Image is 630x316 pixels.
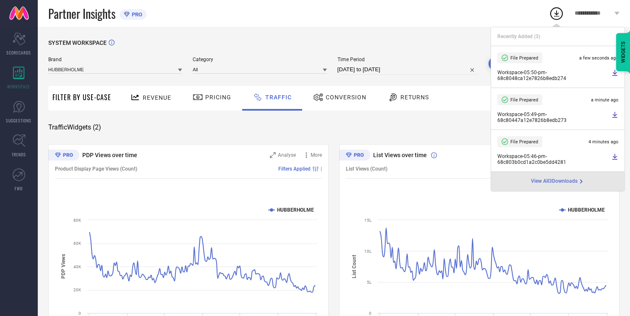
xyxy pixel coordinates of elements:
span: Workspace - 05:50-pm - 68c8048ca12e7826b8edb274 [497,70,609,81]
span: Workspace - 05:46-pm - 68c803b0cd1a2c0be5dd4281 [497,153,609,165]
span: FWD [15,185,23,192]
tspan: PDP Views [60,254,66,279]
div: Open download page [531,178,585,185]
span: Category [193,57,327,62]
span: SUGGESTIONS [6,117,32,124]
span: Workspace - 05:49-pm - 68c80447a12e7826b8edb273 [497,111,609,123]
text: HUBBERHOLME [277,207,314,213]
span: List Views over time [373,152,427,158]
text: 15L [364,218,372,223]
tspan: List Count [351,255,357,278]
div: Premium [339,150,370,162]
span: PDP Views over time [82,152,137,158]
span: 4 minutes ago [588,139,618,145]
a: Download [612,70,618,81]
span: SCORECARDS [7,49,31,56]
span: Pricing [205,94,231,101]
span: Returns [400,94,429,101]
text: 60K [73,241,81,246]
span: Analyse [278,152,296,158]
text: 0 [369,311,371,316]
span: TRENDS [12,151,26,158]
span: a few seconds ago [579,55,618,61]
span: SYSTEM WORKSPACE [48,39,107,46]
span: Recently Added ( 3 ) [497,34,540,39]
span: Revenue [143,94,171,101]
span: List Views (Count) [346,166,387,172]
span: PRO [130,11,142,18]
a: Download [612,111,618,123]
div: Open download list [549,6,564,21]
text: 0 [78,311,81,316]
svg: Zoom [270,152,276,158]
span: Traffic [265,94,292,101]
span: Filter By Use-Case [52,92,111,102]
div: Premium [48,150,79,162]
span: a minute ago [591,97,618,103]
span: Time Period [337,57,478,62]
span: More [311,152,322,158]
text: 10L [364,249,372,254]
text: 5L [367,280,372,285]
span: Partner Insights [48,5,115,22]
a: View All3Downloads [531,178,585,185]
span: WORKSPACE [8,83,31,90]
input: Select time period [337,65,478,75]
span: File Prepared [510,97,538,103]
span: Product Display Page Views (Count) [55,166,137,172]
button: Search [489,57,534,71]
span: Traffic Widgets ( 2 ) [48,123,101,132]
span: View All 3 Downloads [531,178,578,185]
span: Filters Applied [278,166,311,172]
span: Conversion [326,94,366,101]
span: Brand [48,57,182,62]
text: HUBBERHOLME [568,207,605,213]
text: 20K [73,288,81,292]
a: Download [612,153,618,165]
span: File Prepared [510,139,538,145]
text: 40K [73,264,81,269]
span: File Prepared [510,55,538,61]
span: | [321,166,322,172]
text: 80K [73,218,81,223]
